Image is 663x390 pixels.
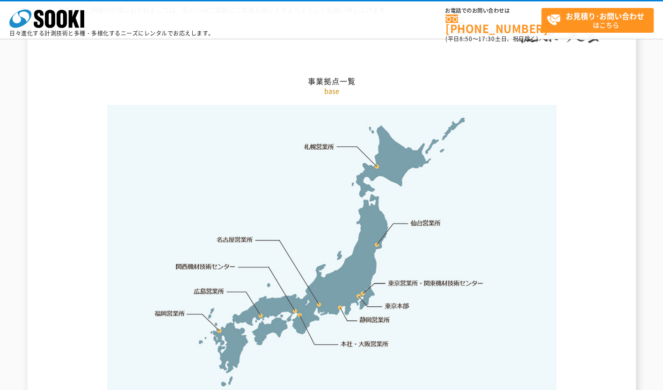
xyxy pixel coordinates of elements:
[478,35,495,43] span: 17:30
[410,218,441,228] a: 仙台営業所
[459,35,473,43] span: 8:50
[541,8,654,33] a: お見積り･お問い合わせはこちら
[9,30,214,36] p: 日々進化する計測技術と多種・多様化するニーズにレンタルでお応えします。
[359,315,390,325] a: 静岡営業所
[445,14,541,34] a: [PHONE_NUMBER]
[445,35,538,43] span: (平日 ～ 土日、祝日除く)
[340,339,389,348] a: 本社・大阪営業所
[217,235,253,245] a: 名古屋営業所
[385,302,409,311] a: 東京本部
[566,10,644,22] strong: お見積り･お問い合わせ
[388,278,484,288] a: 東京営業所・関東機材技術センター
[176,262,235,271] a: 関西機材技術センター
[194,286,225,296] a: 広島営業所
[546,8,653,32] span: はこちら
[445,8,541,14] span: お電話でのお問い合わせは
[304,142,335,151] a: 札幌営業所
[154,309,185,318] a: 福岡営業所
[58,86,605,96] p: base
